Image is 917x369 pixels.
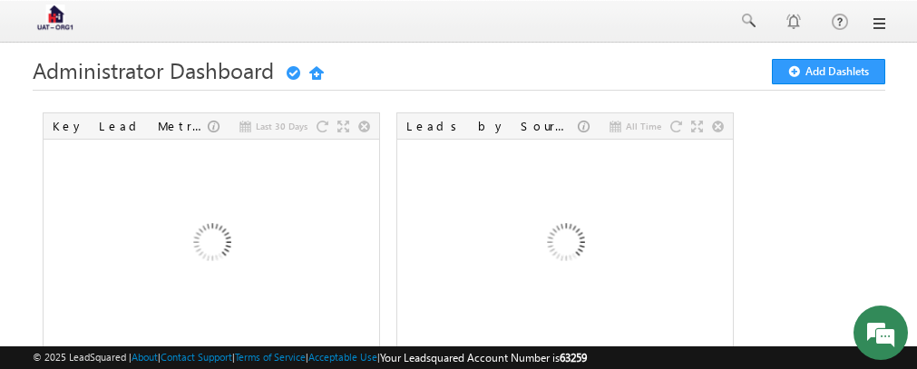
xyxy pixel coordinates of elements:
[33,349,587,366] span: © 2025 LeadSquared | | | | |
[772,59,885,84] button: Add Dashlets
[380,351,587,364] span: Your Leadsquared Account Number is
[33,55,274,84] span: Administrator Dashboard
[113,148,308,343] img: Loading...
[626,118,661,134] span: All Time
[235,351,306,363] a: Terms of Service
[33,5,78,36] img: Custom Logo
[560,351,587,364] span: 63259
[467,148,662,343] img: Loading...
[308,351,377,363] a: Acceptable Use
[161,351,232,363] a: Contact Support
[256,118,307,134] span: Last 30 Days
[132,351,158,363] a: About
[406,118,578,134] div: Leads by Sources
[53,118,208,134] div: Key Lead Metrics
